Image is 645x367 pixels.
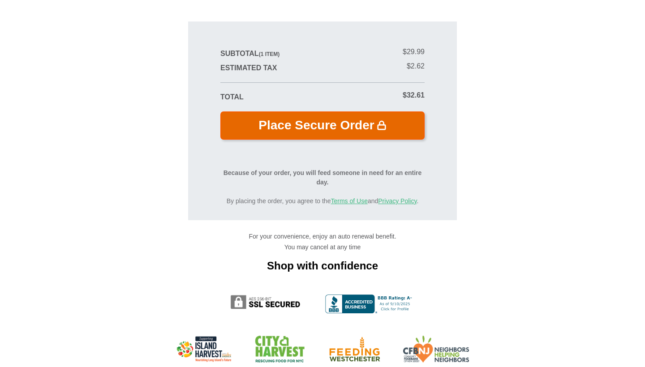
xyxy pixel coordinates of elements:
[325,294,415,313] img: Foodie Card BBB Business Review
[230,294,303,309] img: AES 256 bit secure SSL Connection
[254,336,306,363] img: city-harvest-logo-checkout.png
[143,260,502,273] p: Shop with confidence
[220,63,322,73] dt: Estimated Tax
[224,169,422,186] strong: Because of your order, you will feed someone in need for an entire day.
[322,61,425,72] dd: $2.62
[322,90,425,101] dd: $32.61
[220,111,425,140] button: Place Secure Order
[378,197,417,205] a: Privacy Policy
[261,51,278,57] span: 1 item
[259,51,280,57] span: ( )
[176,336,232,363] img: Meals donated to Island Harvest Food Bank for Long Island
[220,92,322,102] dt: Total
[331,197,367,205] a: Terms of Use
[220,48,322,59] dt: Subtotal
[249,233,396,251] small: For your convenience, enjoy an auto renewal benefit. You may cancel at any time
[220,168,425,206] small: By placing the order, you agree to the and .
[322,47,425,57] dd: $29.99
[403,336,469,363] img: cfbnj.png
[328,336,381,363] img: feeding-westchester-logo-checkout.png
